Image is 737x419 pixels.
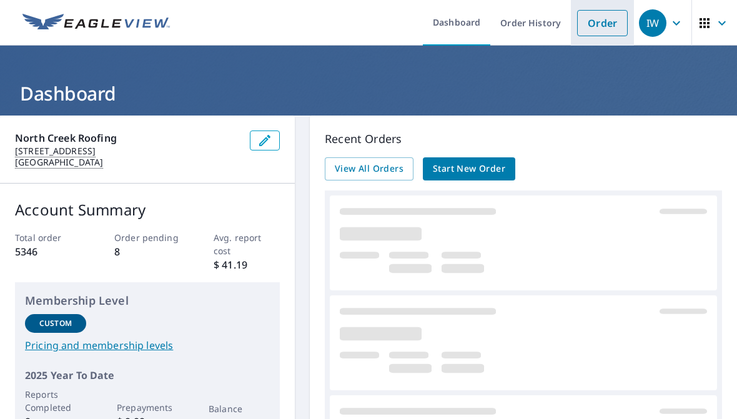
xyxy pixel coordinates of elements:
[335,161,403,177] span: View All Orders
[209,402,270,415] p: Balance
[114,231,181,244] p: Order pending
[325,157,413,180] a: View All Orders
[15,244,81,259] p: 5346
[15,131,240,145] p: North Creek Roofing
[433,161,505,177] span: Start New Order
[15,199,280,221] p: Account Summary
[25,368,270,383] p: 2025 Year To Date
[25,338,270,353] a: Pricing and membership levels
[15,81,722,106] h1: Dashboard
[214,231,280,257] p: Avg. report cost
[117,401,178,414] p: Prepayments
[577,10,628,36] a: Order
[39,318,72,329] p: Custom
[25,388,86,414] p: Reports Completed
[15,231,81,244] p: Total order
[22,14,170,32] img: EV Logo
[214,257,280,272] p: $ 41.19
[423,157,515,180] a: Start New Order
[639,9,666,37] div: IW
[325,131,722,147] p: Recent Orders
[25,292,270,309] p: Membership Level
[114,244,181,259] p: 8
